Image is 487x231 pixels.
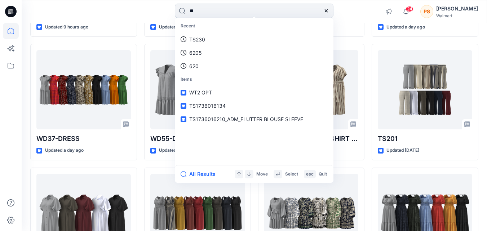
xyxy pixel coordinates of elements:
[256,170,268,178] p: Move
[189,62,199,70] p: 620
[176,99,332,112] a: TS1736016134
[285,170,298,178] p: Select
[181,170,220,178] button: All Results
[378,50,472,129] a: TS201
[189,89,212,95] span: WT2 OPT
[45,23,88,31] p: Updated 9 hours ago
[378,134,472,144] p: TS201
[189,103,226,109] span: TS1736016134
[436,4,478,13] div: [PERSON_NAME]
[176,59,332,73] a: 620
[159,23,198,31] p: Updated a day ago
[176,33,332,46] a: TS230
[189,49,202,57] p: 6205
[176,19,332,33] p: Recent
[406,6,413,12] span: 24
[436,13,478,18] div: Walmart
[176,46,332,59] a: 6205
[36,134,131,144] p: WD37-DRESS
[386,147,419,154] p: Updated [DATE]
[36,50,131,129] a: WD37-DRESS
[176,73,332,86] p: Items
[189,36,205,43] p: TS230
[386,23,425,31] p: Updated a day ago
[150,50,245,129] a: WD55-DRESS
[159,147,198,154] p: Updated a day ago
[420,5,433,18] div: PS
[176,112,332,126] a: TS1736016210_ADM_FLUTTER BLOUSE SLEEVE
[319,170,327,178] p: Quit
[306,170,314,178] p: esc
[176,86,332,99] a: WT2 OPT
[150,134,245,144] p: WD55-DRESS
[45,147,84,154] p: Updated a day ago
[189,116,303,122] span: TS1736016210_ADM_FLUTTER BLOUSE SLEEVE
